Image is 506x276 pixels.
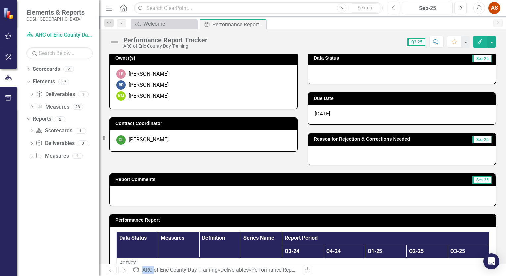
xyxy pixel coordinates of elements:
[133,266,298,274] div: » »
[488,2,500,14] button: AS
[251,267,317,273] div: Performance Report Tracker
[402,2,453,14] button: Sep-25
[220,267,249,273] a: Deliverables
[129,81,169,89] div: [PERSON_NAME]
[116,69,126,79] div: LB
[404,4,450,12] div: Sep-25
[132,20,195,28] a: Welcome
[314,96,492,101] h3: Due Date
[116,80,126,90] div: BD
[33,78,55,86] a: Elements
[115,121,294,126] h3: Contract Coordinator
[142,267,218,273] a: ARC of Erie County Day Training
[26,47,93,59] input: Search Below...
[3,8,15,19] img: ClearPoint Strategy
[36,140,74,147] a: Deliverables
[26,31,93,39] a: ARC of Erie County Day Training
[129,70,169,78] div: [PERSON_NAME]
[483,253,499,269] div: Open Intercom Messenger
[63,67,74,72] div: 2
[314,56,413,61] h3: Data Status
[116,91,126,101] div: KM
[315,111,330,117] span: [DATE]
[472,55,492,62] span: Sep-25
[129,92,169,100] div: [PERSON_NAME]
[36,152,69,160] a: Measures
[212,21,264,29] div: Performance Report Tracker
[115,218,492,223] h3: Performance Report
[73,104,83,110] div: 28
[407,38,425,46] span: Q3-25
[36,103,69,111] a: Measures
[115,177,366,182] h3: Report Comments
[76,128,86,134] div: 1
[358,5,372,10] span: Search
[33,66,60,73] a: Scorecards
[36,127,72,135] a: Scorecards
[109,37,120,47] img: Not Defined
[55,116,65,122] div: 2
[134,2,383,14] input: Search ClearPoint...
[26,8,85,16] span: Elements & Reports
[143,20,195,28] div: Welcome
[123,36,207,44] div: Performance Report Tracker
[72,153,83,159] div: 1
[78,141,88,146] div: 0
[36,91,75,98] a: Deliverables
[472,176,492,184] span: Sep-25
[314,137,461,142] h3: Reason for Rejection & Corrections Needed
[58,79,69,85] div: 29
[348,3,381,13] button: Search
[115,56,294,61] h3: Owner(s)
[116,135,126,145] div: CL
[129,136,169,144] div: [PERSON_NAME]
[472,136,492,143] span: Sep-25
[33,115,51,123] a: Reports
[123,44,207,49] div: ARC of Erie County Day Training
[78,91,89,97] div: 1
[26,16,85,22] small: CCSI: [GEOGRAPHIC_DATA]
